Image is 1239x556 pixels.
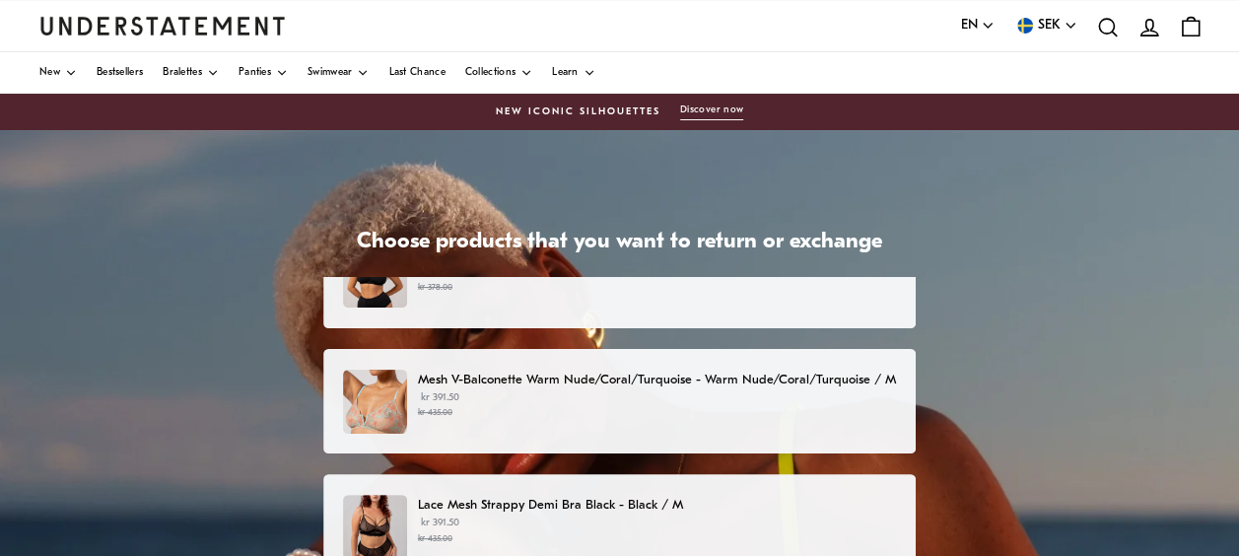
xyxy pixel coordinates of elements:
h1: Choose products that you want to return or exchange [323,229,917,257]
p: kr 340.20 [418,265,896,295]
p: Lace Mesh Strappy Demi Bra Black - Black / M [418,495,896,516]
span: Bestsellers [97,68,143,78]
a: Panties [239,52,288,94]
a: Collections [465,52,532,94]
button: Discover now [680,104,744,120]
p: Mesh V-Balconette Warm Nude/Coral/Turquoise - Warm Nude/Coral/Turquoise / M [418,370,896,390]
a: New [39,52,77,94]
span: Swimwear [308,68,352,78]
span: Panties [239,68,271,78]
strike: kr 435.00 [418,408,452,417]
a: Bestsellers [97,52,143,94]
p: kr 391.50 [418,390,896,420]
button: SEK [1014,15,1077,36]
a: New Iconic SilhouettesDiscover now [39,104,1200,120]
a: Swimwear [308,52,369,94]
strike: kr 378.00 [418,283,452,292]
span: SEK [1038,15,1061,36]
span: Learn [552,68,579,78]
a: Understatement Homepage [39,17,286,35]
span: Collections [465,68,516,78]
a: Learn [552,52,595,94]
button: EN [961,15,995,36]
img: 79_c9301c0e-bcf8-4eb5-b920-f22376785020.jpg [343,370,407,434]
span: EN [961,15,978,36]
strike: kr 435.00 [418,534,452,543]
span: Bralettes [163,68,202,78]
span: Last Chance [388,68,445,78]
p: kr 391.50 [418,516,896,545]
span: New Iconic Silhouettes [496,104,660,120]
a: Last Chance [388,52,445,94]
span: New [39,68,60,78]
a: Bralettes [163,52,219,94]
